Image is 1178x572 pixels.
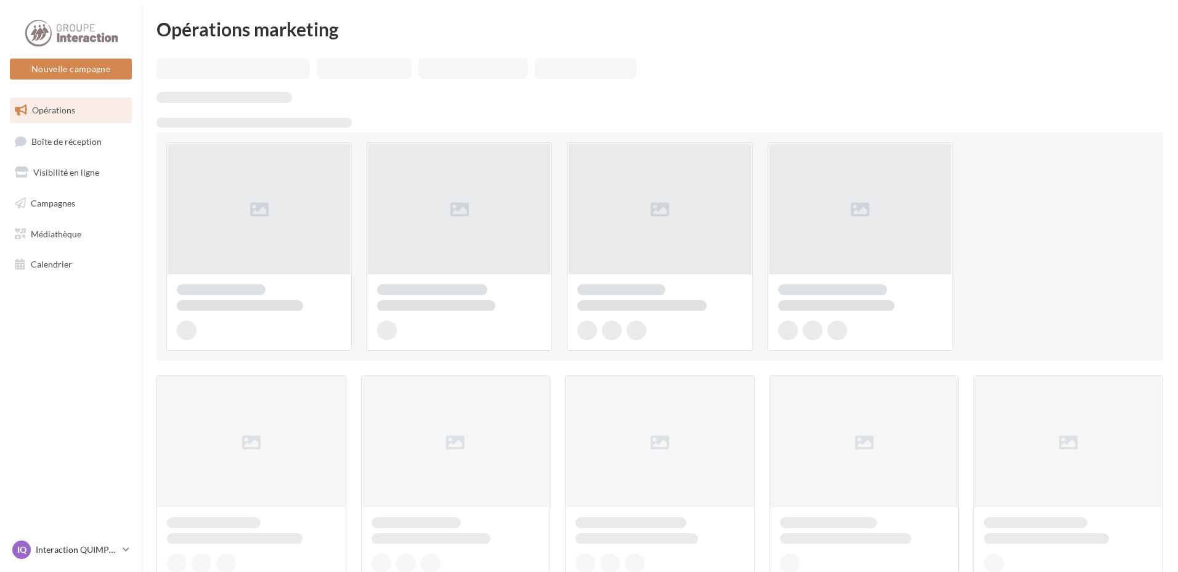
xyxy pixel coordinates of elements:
[17,544,26,556] span: IQ
[10,538,132,562] a: IQ Interaction QUIMPER
[31,259,72,269] span: Calendrier
[7,128,134,155] a: Boîte de réception
[7,251,134,277] a: Calendrier
[10,59,132,80] button: Nouvelle campagne
[36,544,118,556] p: Interaction QUIMPER
[7,221,134,247] a: Médiathèque
[7,160,134,186] a: Visibilité en ligne
[7,97,134,123] a: Opérations
[32,105,75,115] span: Opérations
[31,228,81,239] span: Médiathèque
[156,20,1163,38] div: Opérations marketing
[31,136,102,146] span: Boîte de réception
[31,198,75,208] span: Campagnes
[33,167,99,178] span: Visibilité en ligne
[7,190,134,216] a: Campagnes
